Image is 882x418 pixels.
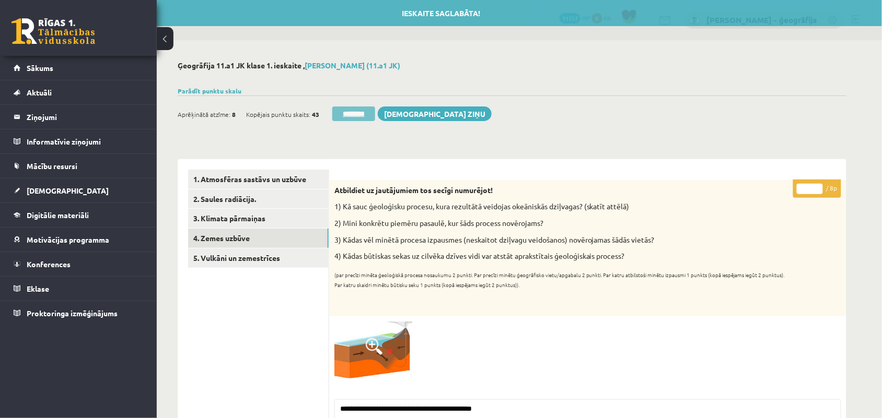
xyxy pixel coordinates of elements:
a: 4. Zemes uzbūve [188,229,329,248]
span: Proktoringa izmēģinājums [27,308,118,318]
p: / 8p [793,180,841,198]
a: 2. Saules radiācija. [188,189,329,209]
legend: Ziņojumi [27,105,144,129]
a: Ziņojumi [14,105,144,129]
a: Proktoringa izmēģinājums [14,301,144,325]
p: 1) Kā sauc ģeoloģisku procesu, kura rezultātā veidojas okeāniskās dziļvagas? (skatīt attēlā) [334,201,789,212]
a: Rīgas 1. Tālmācības vidusskola [11,18,95,44]
a: Informatīvie ziņojumi [14,129,144,153]
a: Digitālie materiāli [14,203,144,227]
sub: (par precīzi minēta ģeoloģiskā procesa nosaukumu 2 punkti. Par precīzi minētu ģeogrāfisko vietu/a... [334,271,785,289]
a: Mācību resursi [14,154,144,178]
a: 1. Atmosfēras sastāvs un uzbūve [188,170,329,189]
legend: Informatīvie ziņojumi [27,129,144,153]
span: Sākums [27,63,53,73]
p: 2) Mini konkrētu piemēru pasaulē, kur šāds process novērojams? [334,218,789,229]
a: [DEMOGRAPHIC_DATA] ziņu [378,106,492,121]
a: [PERSON_NAME] (11.a1 JK) [305,61,400,70]
h2: Ģeogrāfija 11.a1 JK klase 1. ieskaite , [178,61,846,70]
p: 3) Kādas vēl minētā procesa izpausmes (neskaitot dziļvagu veidošanos) novērojamas šādās vietās? [334,235,789,245]
span: Eklase [27,284,49,293]
span: Aktuāli [27,88,52,97]
a: Parādīt punktu skalu [178,87,241,95]
img: zx1.png [334,321,413,378]
span: [DEMOGRAPHIC_DATA] [27,186,109,195]
span: Digitālie materiāli [27,210,89,220]
a: Eklase [14,277,144,301]
a: Aktuāli [14,80,144,104]
a: 3. Klimata pārmaiņas [188,209,329,228]
a: 5. Vulkāni un zemestrīces [188,248,329,268]
span: Kopējais punktu skaits: [246,106,310,122]
a: [DEMOGRAPHIC_DATA] [14,178,144,202]
a: Sākums [14,56,144,80]
span: Aprēķinātā atzīme: [178,106,230,122]
span: 8 [232,106,236,122]
span: Konferences [27,259,71,269]
span: Mācību resursi [27,161,77,171]
a: Motivācijas programma [14,228,144,252]
a: Konferences [14,252,144,276]
p: 4) Kādas būtiskas sekas uz cilvēka dzīves vidi var atstāt aprakstītais ģeoloģiskais process? [334,251,789,261]
strong: Atbildiet uz jautājumiem tos secīgi numurējot! [334,185,493,195]
span: Motivācijas programma [27,235,109,244]
span: 43 [312,106,319,122]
